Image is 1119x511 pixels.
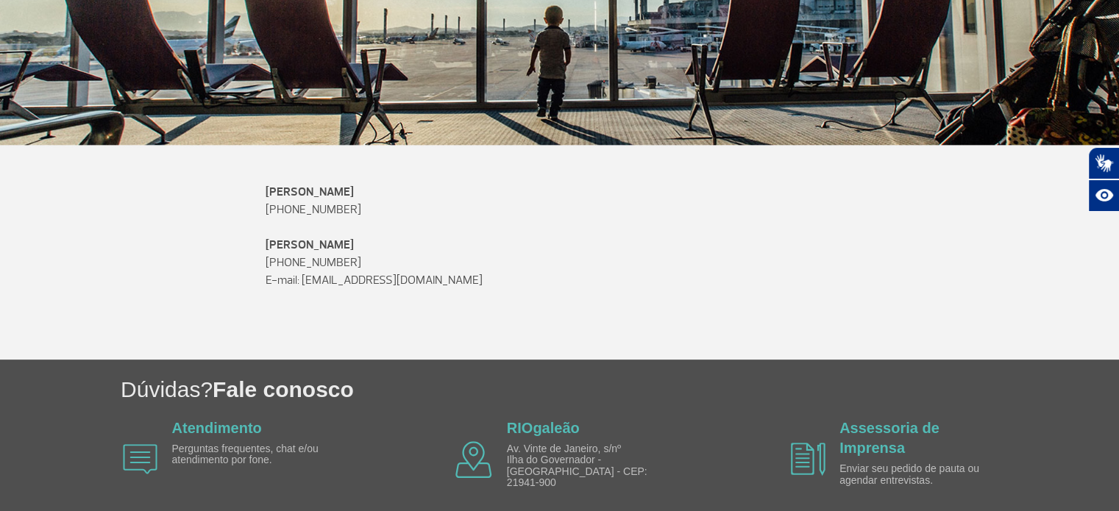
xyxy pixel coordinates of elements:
[507,443,676,489] p: Av. Vinte de Janeiro, s/nº Ilha do Governador - [GEOGRAPHIC_DATA] - CEP: 21941-900
[172,443,341,466] p: Perguntas frequentes, chat e/ou atendimento por fone.
[455,441,492,478] img: airplane icon
[266,185,354,199] strong: [PERSON_NAME]
[213,377,354,401] span: Fale conosco
[123,444,157,474] img: airplane icon
[791,443,825,476] img: airplane icon
[266,271,854,289] p: E-mail: [EMAIL_ADDRESS][DOMAIN_NAME]
[839,463,1009,486] p: Enviar seu pedido de pauta ou agendar entrevistas.
[507,420,580,436] a: RIOgaleão
[266,183,854,218] p: [PHONE_NUMBER]
[266,236,854,271] p: [PHONE_NUMBER]
[1088,147,1119,179] button: Abrir tradutor de língua de sinais.
[121,374,1119,404] h1: Dúvidas?
[1088,147,1119,212] div: Plugin de acessibilidade da Hand Talk.
[266,237,354,252] strong: [PERSON_NAME]
[839,420,939,456] a: Assessoria de Imprensa
[1088,179,1119,212] button: Abrir recursos assistivos.
[172,420,262,436] a: Atendimento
